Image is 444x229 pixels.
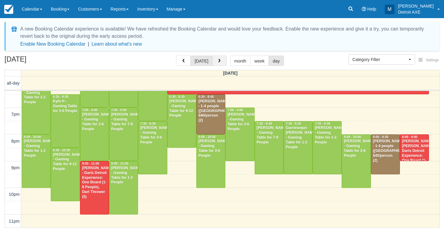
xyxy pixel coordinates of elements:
[198,139,224,158] div: [PERSON_NAME] - Gaming Table for 3-6 People
[352,56,407,63] span: Category Filter
[7,81,20,85] span: all-day
[198,99,224,123] div: [PERSON_NAME] - 1-4 people ([GEOGRAPHIC_DATA]) $40/person (2)
[51,148,80,201] a: 8:30 - 10:30[PERSON_NAME] - Gaming Table for 9-12 People
[11,139,20,144] span: 8pm
[109,161,138,214] a: 9:00 - 11:00[PERSON_NAME] - Gaming Table for 1-2 People
[230,56,251,66] button: month
[227,108,243,112] span: 7:00 - 9:00
[385,5,394,14] div: M
[140,126,165,145] div: [PERSON_NAME] - Gaming Table for 3-6 People
[426,58,439,62] span: Settings
[22,134,51,188] a: 8:00 - 10:00[PERSON_NAME] - Gaming Table for 1-2 People
[53,149,70,152] span: 8:30 - 10:30
[51,94,80,148] a: 6:30 - 8:30Kyla H - Gaming Table for 3-6 People
[373,135,388,139] span: 8:00 - 9:30
[344,135,361,139] span: 8:00 - 10:00
[314,126,340,145] div: [PERSON_NAME] - Gaming Table for 1-2 People
[82,108,98,112] span: 7:00 - 9:00
[198,95,214,98] span: 6:30 - 8:00
[196,94,225,134] a: 6:30 - 8:00[PERSON_NAME] - 1-4 people ([GEOGRAPHIC_DATA]) $40/person (2)
[24,86,49,105] div: [PERSON_NAME] - Gaming Table for 1-2 People
[22,81,51,134] a: [PERSON_NAME] - Gaming Table for 1-2 People
[362,7,366,11] i: Help
[198,135,216,139] span: 8:00 - 10:00
[9,192,20,197] span: 10pm
[256,126,282,145] div: [PERSON_NAME] - Gaming Table for 7-8 People
[53,153,78,172] div: [PERSON_NAME] - Gaming Table for 9-12 People
[250,56,269,66] button: week
[24,139,49,158] div: [PERSON_NAME] - Gaming Table for 1-2 People
[80,161,109,214] a: 9:00 - 11:00[PERSON_NAME] - Darts Detroit Experience: One Board (1-8 People), Dart Thrower (5)
[284,121,313,175] a: 7:30 - 9:30Gurnirunjun [PERSON_NAME] - Gaming Table for 1-2 People
[53,95,68,98] span: 6:30 - 8:30
[415,56,442,65] button: Settings
[255,121,284,175] a: 7:30 - 9:30[PERSON_NAME] - Gaming Table for 7-8 People
[5,56,81,67] h2: [DATE]
[269,56,284,66] button: day
[82,162,99,165] span: 9:00 - 11:00
[286,122,301,125] span: 7:30 - 9:30
[285,126,311,150] div: Gurnirunjun [PERSON_NAME] - Gaming Table for 1-2 People
[402,139,427,168] div: [PERSON_NAME] [PERSON_NAME], Darts Detroit Experience: One Board (1-8 People) (5)
[11,165,20,170] span: 9pm
[402,135,417,139] span: 8:00 - 9:00
[109,108,138,161] a: 7:00 - 9:00[PERSON_NAME] - Gaming Table for 7-8 People
[20,25,432,40] div: A new Booking Calendar experience is available! We have refreshed the Booking Calendar and would ...
[82,166,107,199] div: [PERSON_NAME] - Darts Detroit Experience: One Board (1-8 People), Dart Thrower (5)
[82,112,107,132] div: [PERSON_NAME] - Gaming Table for 3-6 People
[169,99,195,118] div: [PERSON_NAME] - Gaming Table for 9-12 People
[398,9,434,15] p: Detroit AXE
[167,94,196,148] a: 6:30 - 8:30[PERSON_NAME] - Gaming Table for 9-12 People
[315,122,330,125] span: 7:30 - 9:30
[140,122,156,125] span: 7:30 - 9:30
[88,41,89,47] span: |
[223,71,238,76] span: [DATE]
[111,112,136,132] div: [PERSON_NAME] - Gaming Table for 7-8 People
[349,54,415,65] button: Category Filter
[257,122,272,125] span: 7:30 - 9:30
[111,162,128,165] span: 9:00 - 11:00
[111,108,127,112] span: 7:00 - 9:00
[111,166,136,185] div: [PERSON_NAME] - Gaming Table for 1-2 People
[53,99,78,114] div: Kyla H - Gaming Table for 3-6 People
[367,7,376,11] span: Help
[190,56,212,66] button: [DATE]
[196,134,225,188] a: 8:00 - 10:00[PERSON_NAME] - Gaming Table for 3-6 People
[371,134,400,175] a: 8:00 - 9:30[PERSON_NAME] - 1-4 people ([GEOGRAPHIC_DATA]) $40/person (2)
[342,134,371,188] a: 8:00 - 10:00[PERSON_NAME] - Gaming Table for 3-6 People
[398,3,434,9] p: [PERSON_NAME]
[4,5,13,14] img: checkfront-main-nav-mini-logo.png
[138,121,167,175] a: 7:30 - 9:30[PERSON_NAME] - Gaming Table for 3-6 People
[11,112,20,117] span: 7pm
[169,95,185,98] span: 6:30 - 8:30
[373,139,398,163] div: [PERSON_NAME] - 1-4 people ([GEOGRAPHIC_DATA]) $40/person (2)
[80,108,109,161] a: 7:00 - 9:00[PERSON_NAME] - Gaming Table for 3-6 People
[20,41,85,47] button: Enable New Booking Calendar
[92,41,142,47] a: Learn about what's new
[343,139,369,158] div: [PERSON_NAME] - Gaming Table for 3-6 People
[227,112,253,132] div: [PERSON_NAME] - Gaming Table for 3-6 People
[225,108,254,161] a: 7:00 - 9:00[PERSON_NAME] - Gaming Table for 3-6 People
[9,219,20,224] span: 11pm
[24,135,41,139] span: 8:00 - 10:00
[313,121,342,175] a: 7:30 - 9:30[PERSON_NAME] - Gaming Table for 1-2 People
[138,68,167,121] a: [PERSON_NAME] - Gaming Table for 1-2 People
[400,134,429,161] a: 8:00 - 9:00[PERSON_NAME] [PERSON_NAME], Darts Detroit Experience: One Board (1-8 People) (5)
